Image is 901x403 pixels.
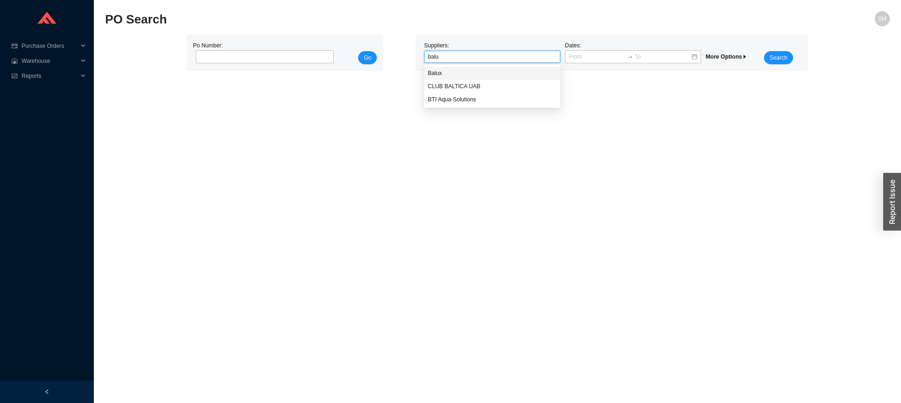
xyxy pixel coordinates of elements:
[626,53,633,60] span: to
[878,11,886,26] span: SM
[105,11,694,28] h2: PO Search
[706,53,748,60] span: More Options
[422,41,563,64] div: Suppliers:
[22,68,78,84] span: Reports
[428,95,557,104] div: BTI Aqua-Solutions
[22,38,78,53] span: Purchase Orders
[22,53,78,68] span: Warehouse
[428,69,557,77] div: Balux
[193,41,331,64] div: Po Number:
[44,389,50,395] span: left
[635,52,691,61] input: To
[764,51,793,64] button: Search
[364,53,371,62] span: Go
[742,54,748,60] span: caret-right
[770,53,787,62] span: Search
[424,93,560,106] div: BTI Aqua-Solutions
[358,51,377,64] button: Go
[424,80,560,93] div: CLUB BALTICA UAB
[11,73,18,79] span: fund
[569,52,625,61] input: From
[428,82,557,91] div: CLUB BALTICA UAB
[11,43,18,49] span: credit-card
[626,53,633,60] span: swap-right
[563,41,703,64] div: Dates:
[424,67,560,80] div: Balux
